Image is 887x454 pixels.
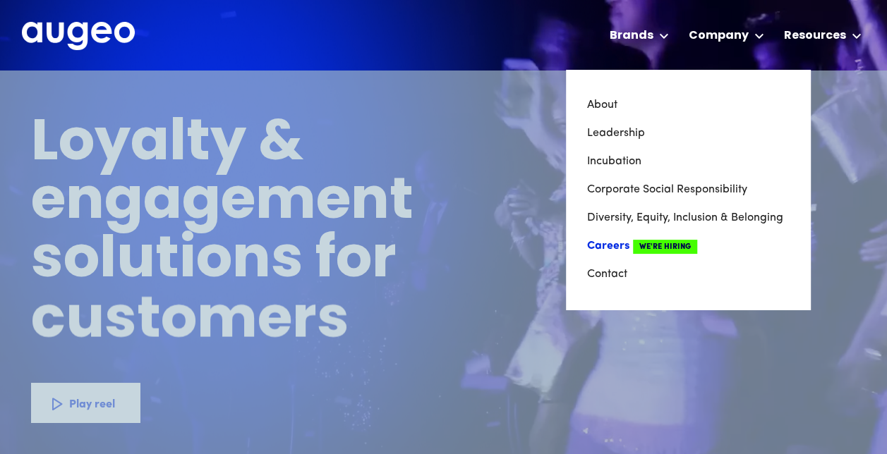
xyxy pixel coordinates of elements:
[587,232,789,260] a: CareersWe're Hiring
[587,147,789,176] a: Incubation
[22,22,135,51] a: home
[633,240,697,254] span: We're Hiring
[587,204,789,232] a: Diversity, Equity, Inclusion & Belonging
[587,176,789,204] a: Corporate Social Responsibility
[689,27,749,44] div: Company
[784,27,846,44] div: Resources
[610,27,653,44] div: Brands
[587,91,789,119] a: About
[22,22,135,51] img: Augeo's full logo in white.
[587,260,789,288] a: Contact
[587,119,789,147] a: Leadership
[566,70,810,309] nav: Company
